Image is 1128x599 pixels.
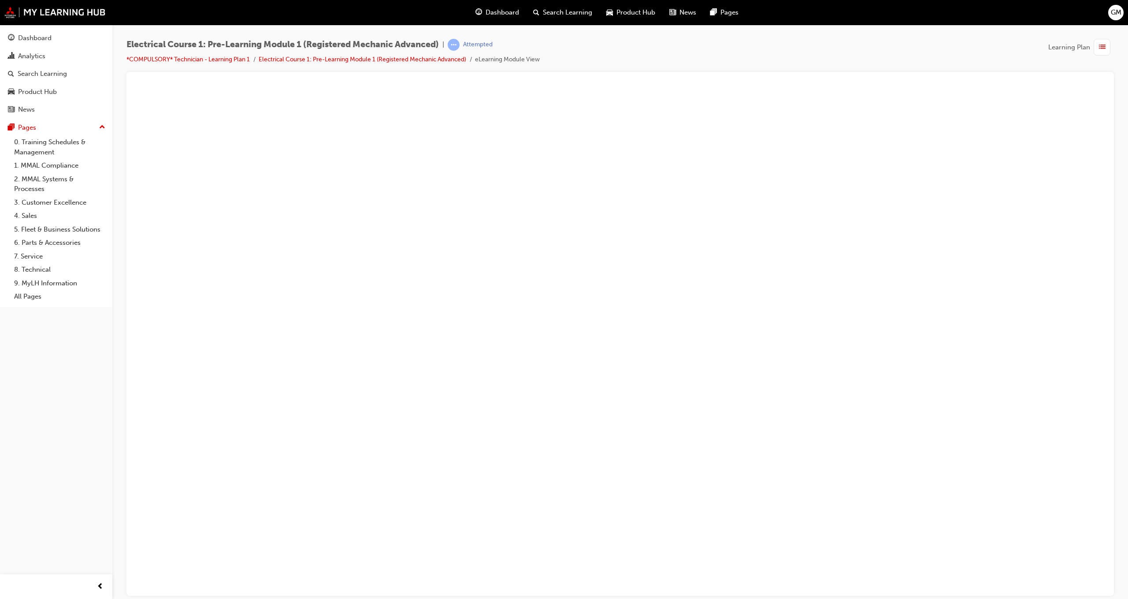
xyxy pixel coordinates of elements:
a: 4. Sales [11,209,109,223]
a: 7. Service [11,250,109,263]
button: Pages [4,120,109,136]
a: 2. MMAL Systems & Processes [11,172,109,196]
a: 3. Customer Excellence [11,196,109,210]
span: GM [1111,7,1121,18]
img: mmal [4,7,106,18]
a: Search Learning [4,66,109,82]
a: search-iconSearch Learning [526,4,599,22]
span: up-icon [99,122,105,133]
div: Search Learning [18,69,67,79]
span: Pages [720,7,738,18]
span: Electrical Course 1: Pre-Learning Module 1 (Registered Mechanic Advanced) [126,40,439,50]
a: Dashboard [4,30,109,46]
a: Analytics [4,48,109,64]
div: Pages [18,123,36,133]
button: GM [1108,5,1124,20]
a: pages-iconPages [703,4,746,22]
span: Product Hub [616,7,655,18]
span: learningRecordVerb_ATTEMPT-icon [448,39,460,51]
span: News [679,7,696,18]
a: car-iconProduct Hub [599,4,662,22]
div: Product Hub [18,87,57,97]
span: Learning Plan [1048,42,1090,52]
li: eLearning Module View [475,55,540,65]
span: pages-icon [710,7,717,18]
a: News [4,101,109,118]
a: All Pages [11,290,109,303]
span: Search Learning [543,7,592,18]
span: | [442,40,444,50]
span: news-icon [669,7,676,18]
a: 1. MMAL Compliance [11,159,109,172]
span: news-icon [8,106,15,114]
span: car-icon [8,88,15,96]
div: Analytics [18,51,45,61]
a: 6. Parts & Accessories [11,236,109,250]
span: pages-icon [8,124,15,132]
span: list-icon [1099,42,1106,53]
span: chart-icon [8,52,15,60]
a: Electrical Course 1: Pre-Learning Module 1 (Registered Mechanic Advanced) [259,56,466,63]
div: Attempted [463,41,493,49]
div: News [18,105,35,115]
a: 8. Technical [11,263,109,277]
span: car-icon [606,7,613,18]
a: *COMPULSORY* Technician - Learning Plan 1 [126,56,250,63]
span: Dashboard [486,7,519,18]
a: news-iconNews [662,4,703,22]
a: 5. Fleet & Business Solutions [11,223,109,236]
span: prev-icon [97,581,104,592]
a: 9. MyLH Information [11,277,109,290]
button: DashboardAnalyticsSearch LearningProduct HubNews [4,28,109,120]
button: Learning Plan [1048,39,1114,56]
span: search-icon [533,7,539,18]
span: search-icon [8,70,14,78]
div: Dashboard [18,33,52,43]
span: guage-icon [475,7,482,18]
a: Product Hub [4,84,109,100]
a: 0. Training Schedules & Management [11,135,109,159]
a: guage-iconDashboard [468,4,526,22]
span: guage-icon [8,34,15,42]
